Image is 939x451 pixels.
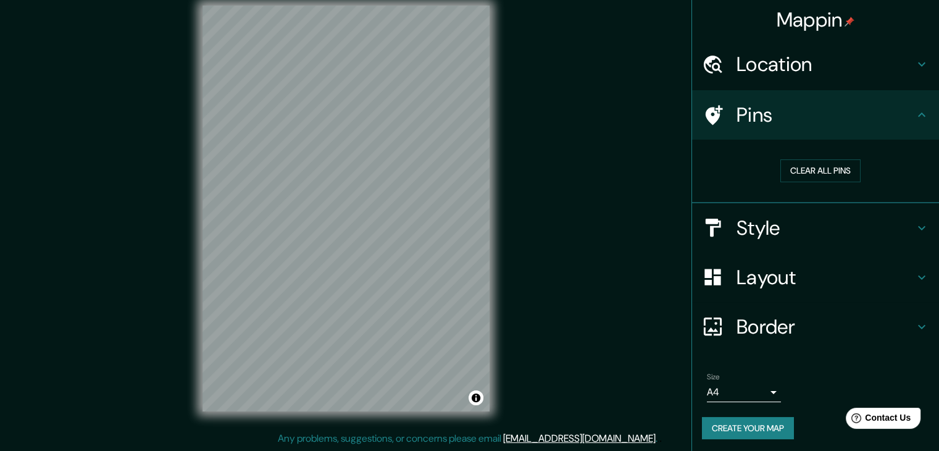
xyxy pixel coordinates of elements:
[202,6,490,411] canvas: Map
[777,7,855,32] h4: Mappin
[707,371,720,382] label: Size
[707,382,781,402] div: A4
[845,17,854,27] img: pin-icon.png
[692,40,939,89] div: Location
[737,103,914,127] h4: Pins
[692,302,939,352] div: Border
[692,253,939,302] div: Layout
[737,52,914,77] h4: Location
[829,403,925,437] iframe: Help widget launcher
[737,314,914,339] h4: Border
[659,431,662,446] div: .
[692,90,939,140] div: Pins
[503,432,656,445] a: [EMAIL_ADDRESS][DOMAIN_NAME]
[469,390,483,405] button: Toggle attribution
[780,159,861,182] button: Clear all pins
[702,417,794,440] button: Create your map
[737,216,914,240] h4: Style
[657,431,659,446] div: .
[737,265,914,290] h4: Layout
[278,431,657,446] p: Any problems, suggestions, or concerns please email .
[692,203,939,253] div: Style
